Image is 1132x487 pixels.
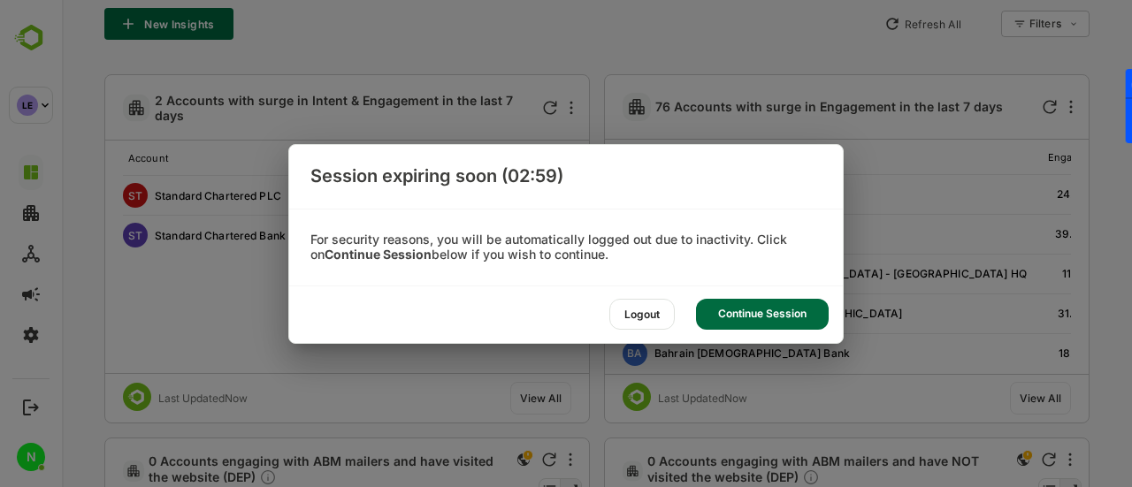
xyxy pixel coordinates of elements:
[96,392,186,405] div: Last Updated Now
[561,341,585,366] div: BA
[42,8,172,40] button: New Insights
[593,267,965,280] a: Co-operative Bank of [GEOGRAPHIC_DATA] - [GEOGRAPHIC_DATA] HQ
[593,346,788,360] a: Bahrain [DEMOGRAPHIC_DATA] Bank
[561,222,585,247] div: ST
[981,100,995,114] div: Refresh
[507,453,510,467] div: More
[561,262,965,286] div: Co-operative Bank of South Sudan - South Sudan HQ
[93,229,340,242] a: Standard Chartered Bank [GEOGRAPHIC_DATA]
[561,301,585,326] div: ST
[480,453,494,467] div: Refresh
[972,141,1052,174] th: Engagement
[696,299,829,330] div: Continue Session
[966,8,1028,40] div: Filters
[491,232,509,242] span: 96 %
[968,17,999,30] div: Filters
[491,193,509,202] span: 98 %
[593,227,719,240] a: Standard Chartered PLC
[561,222,965,247] div: Standard Chartered PLC
[61,223,86,247] div: ST
[325,247,432,262] b: Continue Session
[415,193,433,202] span: 86 %
[609,299,675,330] div: Logout
[593,99,948,114] a: 76 Accounts with surge in Engagement in the last 7 days
[561,141,1052,373] table: customized table
[436,229,478,242] span: 31.4
[561,182,965,207] div: KCB Bank
[61,141,362,176] th: Account
[61,223,355,247] div: Standard Chartered Bank Tanzania
[1006,453,1010,467] div: More
[996,307,1021,320] div: 31.4
[815,10,907,38] button: Refresh All
[362,141,509,175] th: Intent & Engagement
[596,392,685,405] div: Last Updated Now
[561,301,965,326] div: Standard Chartered Bank Tanzania
[379,229,405,242] span: 33.5
[289,145,843,209] div: Session expiring soon (02:59)
[61,183,355,208] div: Standard Chartered PLC
[417,232,436,242] span: 86 %
[289,232,843,263] div: For security reasons, you will be automatically logged out due to inactivity. Click on below if y...
[61,141,509,255] table: customized table
[1007,100,1011,114] div: More
[561,341,965,366] div: Bahrain Islamic Bank
[593,187,644,201] a: KCB Bank
[61,183,86,208] div: ST
[1000,267,1021,280] div: 11.5
[561,182,585,207] div: KC
[980,453,994,467] div: Refresh
[376,189,402,202] span: 33.5
[958,392,999,405] a: View All
[93,93,472,123] a: 2 Accounts with surge in Intent & Engagement in the last 7 days
[995,187,1021,201] div: 24.2
[561,262,585,286] div: CO
[997,346,1021,360] div: 18.2
[508,101,511,115] div: More
[93,189,219,202] a: Standard Chartered PLC
[481,101,495,115] div: Refresh
[433,189,478,202] span: 39.9
[593,307,840,320] a: Standard Chartered Bank [GEOGRAPHIC_DATA]
[93,93,451,123] span: 2 Accounts with surge in Intent & Engagement in the last 7 days
[593,99,941,114] span: 76 Accounts with surge in Engagement in the last 7 days
[458,392,500,405] a: View All
[451,449,472,473] div: This is a global insight. Segment selection is not applicable for this view
[993,227,1021,240] div: 39.9
[561,141,972,175] th: Account
[951,449,972,473] div: This is a global insight. Segment selection is not applicable for this view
